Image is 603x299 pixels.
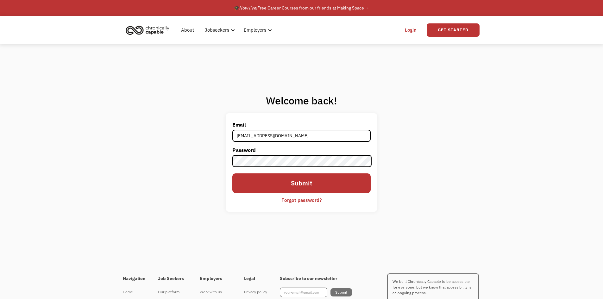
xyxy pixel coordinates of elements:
a: Get Started [427,23,480,37]
input: john@doe.com [232,130,370,142]
h4: Employers [200,276,231,282]
div: Employers [240,20,274,40]
label: Password [232,145,370,155]
div: Forgot password? [281,196,322,204]
a: About [177,20,198,40]
a: Our platform [158,288,187,296]
form: Footer Newsletter [280,288,352,297]
a: Forgot password? [277,195,326,205]
div: Jobseekers [205,26,229,34]
div: 🎓 Free Career Courses from our friends at Making Space → [234,4,369,12]
h4: Job Seekers [158,276,187,282]
em: Now live! [239,5,257,11]
div: Employers [244,26,266,34]
a: Privacy policy [244,288,267,296]
a: Work with us [200,288,231,296]
label: Email [232,120,370,130]
a: Login [401,20,420,40]
h4: Navigation [123,276,145,282]
a: home [124,23,174,37]
input: Submit [330,288,352,296]
h4: Subscribe to our newsletter [280,276,352,282]
a: Home [123,288,145,296]
form: Email Form 2 [232,120,370,205]
h4: Legal [244,276,267,282]
div: Jobseekers [201,20,237,40]
input: your-email@email.com [280,288,327,297]
h1: Welcome back! [226,94,377,107]
input: Submit [232,173,370,193]
img: Chronically Capable logo [124,23,171,37]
